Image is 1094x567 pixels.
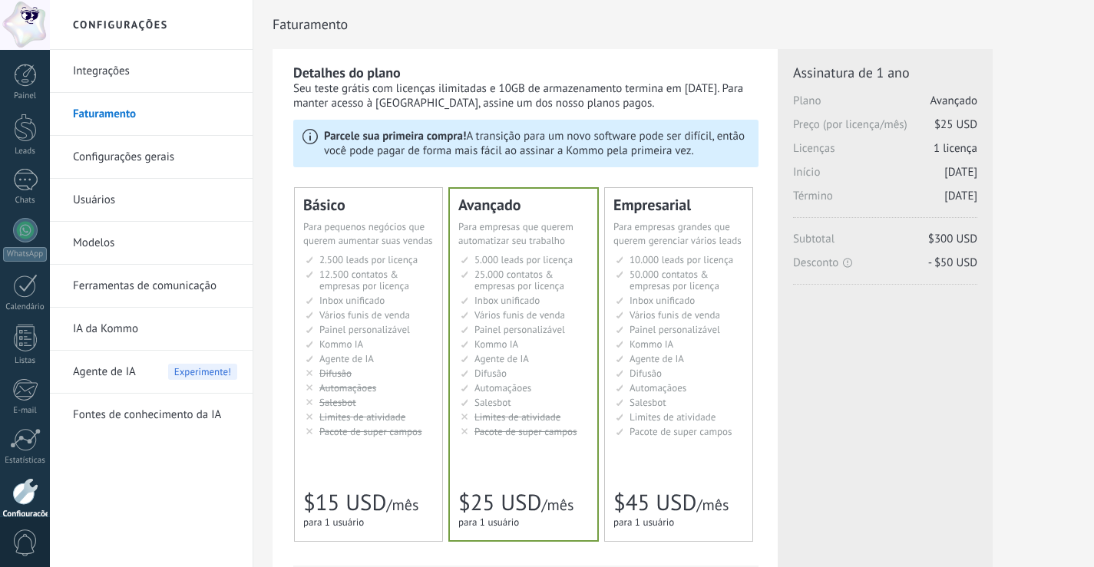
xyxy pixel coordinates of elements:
[319,338,363,351] span: Kommo IA
[73,179,237,222] a: Usuários
[928,232,977,246] span: $300 USD
[50,394,253,436] li: Fontes de conhecimento da IA
[474,396,511,409] span: Salesbot
[474,425,577,438] span: Pacote de super campos
[319,425,422,438] span: Pacote de super campos
[319,367,352,380] span: Difusão
[324,129,749,158] p: A transição para um novo software pode ser difícil, então você pode pagar de forma mais fácil ao ...
[928,255,977,270] span: - $50 USD
[458,220,573,247] span: Para empresas que querem automatizar seu trabalho
[73,93,237,136] a: Faturamento
[630,294,695,307] span: Inbox unificado
[3,196,48,206] div: Chats
[50,136,253,179] li: Configurações gerais
[613,516,674,529] span: para 1 usuário
[474,381,531,394] span: Automaçãoes
[474,294,540,307] span: Inbox unificado
[474,352,529,365] span: Agente de IA
[474,308,565,321] span: Vários funis de venda
[474,338,518,351] span: Kommo IA
[474,410,560,424] span: Limites de atividade
[793,255,977,270] span: Desconto
[319,381,376,394] span: Automaçãoes
[168,364,237,380] span: Experimente!
[73,351,237,394] a: Agente de IA Experimente!
[793,64,977,81] span: Assinatura de 1 ano
[50,50,253,93] li: Integrações
[319,308,410,321] span: Vários funis de venda
[474,268,564,292] span: 25.000 contatos & empresas por licença
[613,197,744,213] div: Empresarial
[319,253,418,266] span: 2.500 leads por licença
[458,197,589,213] div: Avançado
[630,308,720,321] span: Vários funis de venda
[541,495,573,515] span: /mês
[630,410,716,424] span: Limites de atividade
[319,268,409,292] span: 12.500 contatos & empresas por licença
[73,136,237,179] a: Configurações gerais
[3,356,48,366] div: Listas
[793,117,977,141] span: Preço (por licença/mês)
[793,232,977,255] span: Subtotal
[50,179,253,222] li: Usuários
[319,396,356,409] span: Salesbot
[386,495,418,515] span: /mês
[273,16,348,32] span: Faturamento
[50,351,253,394] li: Agente de IA
[293,81,759,110] div: Seu teste grátis com licenças ilimitadas e 10GB de armazenamento termina em [DATE]. Para manter a...
[793,141,977,165] span: Licenças
[613,488,696,517] span: $45 USD
[944,165,977,180] span: [DATE]
[50,222,253,265] li: Modelos
[630,367,662,380] span: Difusão
[319,352,374,365] span: Agente de IA
[630,381,686,394] span: Automaçãoes
[50,93,253,136] li: Faturamento
[303,488,386,517] span: $15 USD
[613,220,742,247] span: Para empresas grandes que querem gerenciar vários leads
[696,495,729,515] span: /mês
[3,509,48,519] div: Configurações
[474,367,507,380] span: Difusão
[3,302,48,312] div: Calendário
[319,323,410,336] span: Painel personalizável
[630,425,732,438] span: Pacote de super campos
[474,323,565,336] span: Painel personalizável
[934,141,977,156] span: 1 licença
[73,351,136,394] span: Agente de IA
[50,308,253,351] li: IA da Kommo
[3,406,48,416] div: E-mail
[630,268,719,292] span: 50.000 contatos & empresas por licença
[630,323,720,336] span: Painel personalizável
[630,338,673,351] span: Kommo IA
[303,516,364,529] span: para 1 usuário
[73,50,237,93] a: Integrações
[630,352,684,365] span: Agente de IA
[303,220,433,247] span: Para pequenos negócios que querem aumentar suas vendas
[319,410,405,424] span: Limites de atividade
[930,94,977,108] span: Avançado
[303,197,434,213] div: Básico
[793,189,977,213] span: Término
[3,147,48,157] div: Leads
[3,247,47,262] div: WhatsApp
[944,189,977,203] span: [DATE]
[73,265,237,308] a: Ferramentas de comunicação
[630,253,733,266] span: 10.000 leads por licença
[934,117,977,132] span: $25 USD
[293,64,401,81] b: Detalhes do plano
[3,456,48,466] div: Estatísticas
[793,94,977,117] span: Plano
[50,265,253,308] li: Ferramentas de comunicação
[458,516,519,529] span: para 1 usuário
[319,294,385,307] span: Inbox unificado
[474,253,573,266] span: 5.000 leads por licença
[73,308,237,351] a: IA da Kommo
[324,129,466,143] b: Parcele sua primeira compra!
[73,394,237,437] a: Fontes de conhecimento da IA
[3,91,48,101] div: Painel
[73,222,237,265] a: Modelos
[793,165,977,189] span: Início
[630,396,666,409] span: Salesbot
[458,488,541,517] span: $25 USD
